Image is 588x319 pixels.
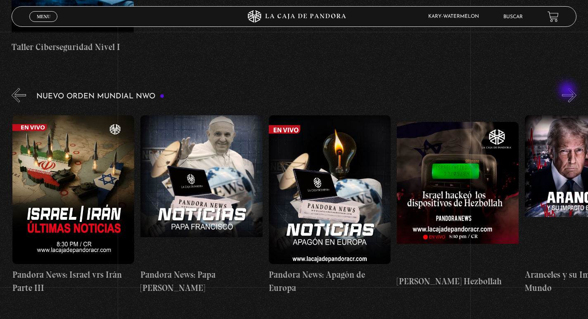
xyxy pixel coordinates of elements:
h4: Pandora News: Papa [PERSON_NAME] [140,268,262,294]
span: Menu [37,14,50,19]
a: [PERSON_NAME] Hezbollah [397,109,519,301]
span: Cerrar [34,21,53,27]
span: Kary-Watermelon [424,14,487,19]
button: Previous [12,88,26,102]
h4: Pandora News: Israel vrs Irán Parte III [12,268,134,294]
h3: Nuevo Orden Mundial NWO [36,93,164,100]
h4: [PERSON_NAME] Hezbollah [397,275,519,288]
a: View your shopping cart [548,11,559,22]
h4: Pandora News: Apagón de Europa [269,268,391,294]
button: Next [562,88,576,102]
a: Pandora News: Apagón de Europa [269,109,391,301]
a: Buscar [503,14,523,19]
a: Pandora News: Papa [PERSON_NAME] [140,109,262,301]
a: Pandora News: Israel vrs Irán Parte III [12,109,134,301]
h4: Taller Ciberseguridad Nivel I [12,40,133,54]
